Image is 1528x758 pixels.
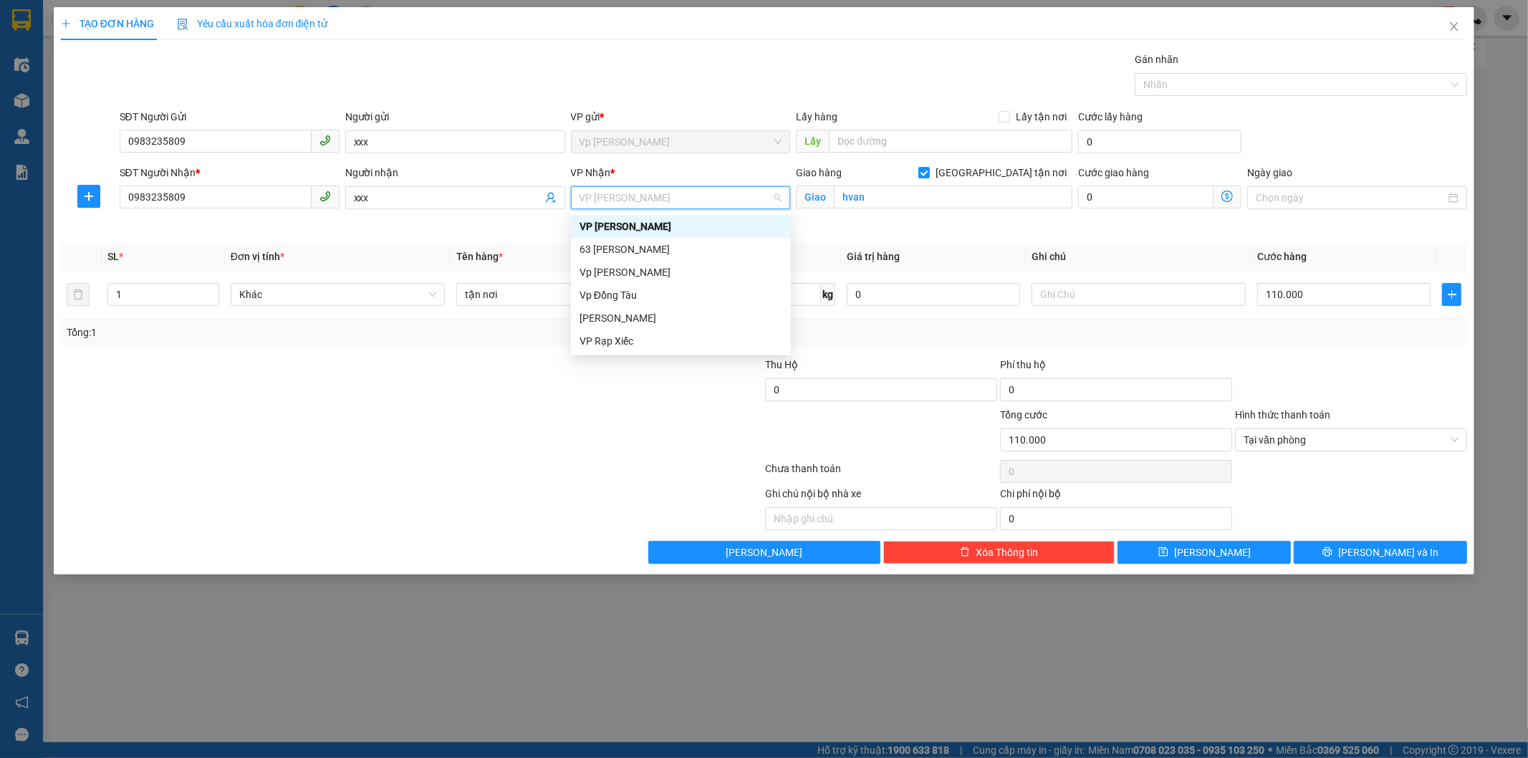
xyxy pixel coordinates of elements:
[580,187,782,208] span: VP Nguyễn Quốc Trị
[67,283,90,306] button: delete
[67,325,590,340] div: Tổng: 1
[764,461,999,486] div: Chưa thanh toán
[765,486,997,507] div: Ghi chú nội bộ nhà xe
[456,283,671,306] input: VD: Bàn, Ghế
[726,544,802,560] span: [PERSON_NAME]
[796,186,834,208] span: Giao
[765,507,997,530] input: Nhập ghi chú
[1257,251,1307,262] span: Cước hàng
[580,219,782,234] div: VP [PERSON_NAME]
[345,109,565,125] div: Người gửi
[1000,486,1232,507] div: Chi phí nội bộ
[1443,289,1461,300] span: plus
[1135,54,1178,65] label: Gán nhãn
[1118,541,1291,564] button: save[PERSON_NAME]
[203,294,218,305] span: Decrease Value
[1000,357,1232,378] div: Phí thu hộ
[1247,167,1292,178] label: Ngày giao
[1256,190,1446,206] input: Ngày giao
[571,167,611,178] span: VP Nhận
[1235,409,1330,421] label: Hình thức thanh toán
[580,287,782,303] div: Vp Đồng Tàu
[571,307,791,330] div: Lý Nhân
[960,547,970,558] span: delete
[1026,243,1251,271] th: Ghi chú
[1338,544,1438,560] span: [PERSON_NAME] và In
[1322,547,1332,558] span: printer
[239,284,436,305] span: Khác
[26,11,142,58] strong: CÔNG TY TNHH DỊCH VỤ DU LỊCH THỜI ĐẠI
[580,310,782,326] div: [PERSON_NAME]
[78,191,100,202] span: plus
[571,261,791,284] div: Vp Lê Hoàn
[150,96,236,111] span: LH1108250048
[456,251,503,262] span: Tên hàng
[120,165,340,181] div: SĐT Người Nhận
[1078,186,1214,208] input: Cước giao hàng
[765,359,798,370] span: Thu Hộ
[930,165,1072,181] span: [GEOGRAPHIC_DATA] tận nơi
[580,241,782,257] div: 63 [PERSON_NAME]
[580,333,782,349] div: VP Rạp Xiếc
[107,251,119,262] span: SL
[345,165,565,181] div: Người nhận
[571,215,791,238] div: VP Nguyễn Quốc Trị
[207,296,216,304] span: down
[1158,547,1168,558] span: save
[834,186,1072,208] input: Giao tận nơi
[1078,130,1241,153] input: Cước lấy hàng
[203,284,218,294] span: Increase Value
[1000,409,1047,421] span: Tổng cước
[1078,111,1143,123] label: Cước lấy hàng
[976,544,1038,560] span: Xóa Thông tin
[1174,544,1251,560] span: [PERSON_NAME]
[1442,283,1461,306] button: plus
[796,111,837,123] span: Lấy hàng
[1010,109,1072,125] span: Lấy tận nơi
[1448,21,1460,32] span: close
[207,286,216,294] span: up
[580,131,782,153] span: Vp Lê Hoàn
[22,62,146,112] span: Chuyển phát nhanh: [GEOGRAPHIC_DATA] - [GEOGRAPHIC_DATA]
[1221,191,1233,202] span: dollar-circle
[829,130,1072,153] input: Dọc đường
[1294,541,1467,564] button: printer[PERSON_NAME] và In
[648,541,880,564] button: [PERSON_NAME]
[61,18,154,29] span: TẠO ĐƠN HÀNG
[545,192,557,203] span: user-add
[231,251,284,262] span: Đơn vị tính
[319,191,331,202] span: phone
[120,109,340,125] div: SĐT Người Gửi
[571,109,791,125] div: VP gửi
[1032,283,1246,306] input: Ghi Chú
[883,541,1115,564] button: deleteXóa Thông tin
[319,135,331,146] span: phone
[61,19,71,29] span: plus
[580,264,782,280] div: Vp [PERSON_NAME]
[1244,429,1459,451] span: Tại văn phòng
[847,283,1020,306] input: 0
[1078,167,1149,178] label: Cước giao hàng
[571,284,791,307] div: Vp Đồng Tàu
[77,185,100,208] button: plus
[796,167,842,178] span: Giao hàng
[796,130,829,153] span: Lấy
[7,51,17,124] img: logo
[177,19,188,30] img: icon
[847,251,900,262] span: Giá trị hàng
[571,330,791,352] div: VP Rạp Xiếc
[177,18,328,29] span: Yêu cầu xuất hóa đơn điện tử
[1434,7,1474,47] button: Close
[1451,436,1459,444] span: close-circle
[571,238,791,261] div: 63 Trần Quang Tặng
[821,283,835,306] span: kg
